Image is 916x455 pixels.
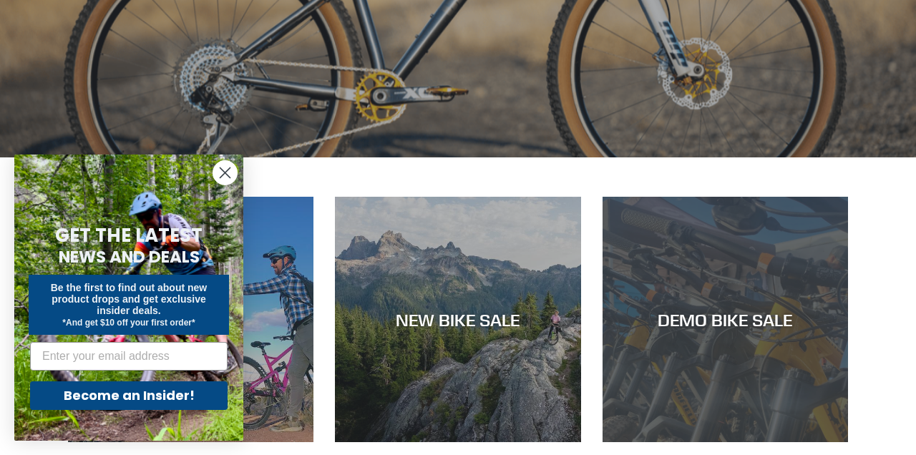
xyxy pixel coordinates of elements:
[51,282,208,316] span: Be the first to find out about new product drops and get exclusive insider deals.
[55,222,203,248] span: GET THE LATEST
[603,197,848,442] a: DEMO BIKE SALE
[335,197,580,442] a: NEW BIKE SALE
[30,381,228,410] button: Become an Insider!
[603,309,848,330] div: DEMO BIKE SALE
[62,318,195,328] span: *And get $10 off your first order*
[59,245,200,268] span: NEWS AND DEALS
[335,309,580,330] div: NEW BIKE SALE
[30,342,228,371] input: Enter your email address
[213,160,238,185] button: Close dialog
